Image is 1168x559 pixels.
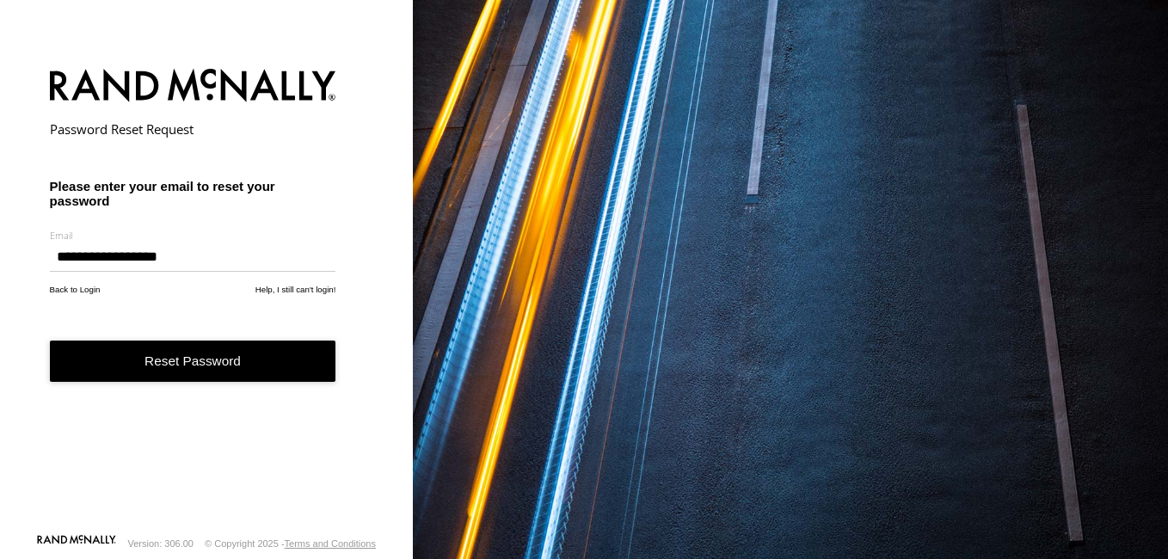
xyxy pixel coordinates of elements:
[205,538,376,549] div: © Copyright 2025 -
[50,341,336,383] button: Reset Password
[50,179,336,208] h3: Please enter your email to reset your password
[50,120,336,138] h2: Password Reset Request
[37,535,116,552] a: Visit our Website
[255,285,336,294] a: Help, I still can't login!
[50,229,336,242] label: Email
[285,538,376,549] a: Terms and Conditions
[50,65,336,109] img: Rand McNally
[128,538,194,549] div: Version: 306.00
[50,285,101,294] a: Back to Login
